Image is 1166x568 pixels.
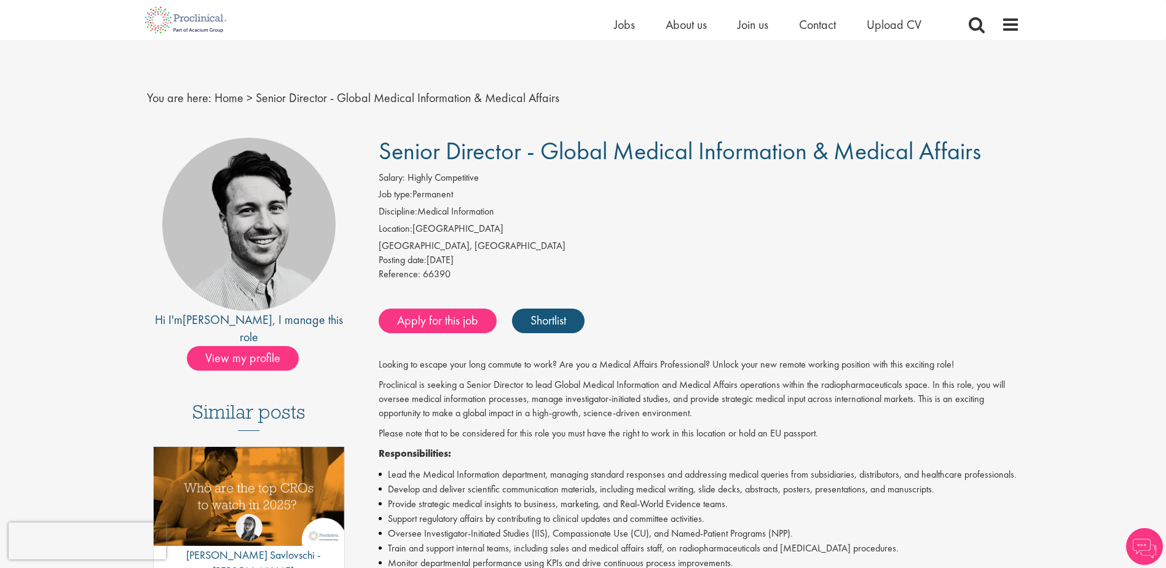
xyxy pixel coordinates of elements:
img: Chatbot [1126,528,1163,565]
div: [GEOGRAPHIC_DATA], [GEOGRAPHIC_DATA] [379,239,1020,253]
span: > [246,90,253,106]
li: [GEOGRAPHIC_DATA] [379,222,1020,239]
div: [DATE] [379,253,1020,267]
li: Train and support internal teams, including sales and medical affairs staff, on radiopharmaceutic... [379,541,1020,556]
label: Location: [379,222,412,236]
img: Top 10 CROs 2025 | Proclinical [154,447,345,546]
p: Please note that to be considered for this role you must have the right to work in this location ... [379,427,1020,441]
li: Oversee Investigator-Initiated Studies (IIS), Compassionate Use (CU), and Named-Patient Programs ... [379,526,1020,541]
strong: Responsibilities: [379,447,451,460]
li: Develop and deliver scientific communication materials, including medical writing, slide decks, a... [379,482,1020,497]
a: Upload CV [867,17,921,33]
img: Theodora Savlovschi - Wicks [235,514,262,541]
a: [PERSON_NAME] [183,312,272,328]
a: About us [666,17,707,33]
p: Proclinical is seeking a Senior Director to lead Global Medical Information and Medical Affairs o... [379,378,1020,420]
a: Apply for this job [379,309,497,333]
label: Reference: [379,267,420,282]
span: You are here: [147,90,211,106]
a: Shortlist [512,309,585,333]
span: Highly Competitive [408,171,479,184]
h3: Similar posts [192,401,305,431]
a: breadcrumb link [215,90,243,106]
label: Job type: [379,187,412,202]
div: Hi I'm , I manage this role [147,311,352,346]
li: Permanent [379,187,1020,205]
span: View my profile [187,346,299,371]
li: Medical Information [379,205,1020,222]
p: Looking to escape your long commute to work? Are you a Medical Affairs Professional? Unlock your ... [379,358,1020,372]
a: Link to a post [154,447,345,556]
li: Lead the Medical Information department, managing standard responses and addressing medical queri... [379,467,1020,482]
iframe: reCAPTCHA [9,523,166,559]
img: imeage of recruiter Thomas Pinnock [162,138,336,311]
a: View my profile [187,349,311,365]
span: Senior Director - Global Medical Information & Medical Affairs [256,90,559,106]
a: Jobs [614,17,635,33]
label: Salary: [379,171,405,185]
a: Contact [799,17,836,33]
span: Senior Director - Global Medical Information & Medical Affairs [379,135,981,167]
li: Support regulatory affairs by contributing to clinical updates and committee activities. [379,511,1020,526]
li: Provide strategic medical insights to business, marketing, and Real-World Evidence teams. [379,497,1020,511]
span: 66390 [423,267,451,280]
a: Join us [738,17,768,33]
label: Discipline: [379,205,417,219]
span: Posting date: [379,253,427,266]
